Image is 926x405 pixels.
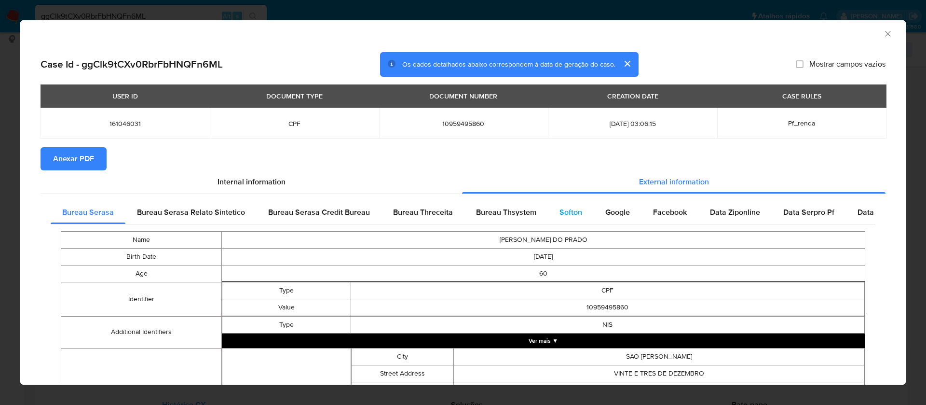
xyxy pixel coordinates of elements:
[423,88,503,104] div: DOCUMENT NUMBER
[41,170,885,194] div: Detailed info
[61,282,222,316] td: Identifier
[615,52,639,75] button: cerrar
[858,207,908,218] span: Data Serpro Pj
[222,299,351,316] td: Value
[61,231,222,248] td: Name
[41,147,107,170] button: Anexar PDF
[809,59,885,69] span: Mostrar campos vazios
[222,334,865,348] button: Expand array
[351,299,864,316] td: 10959495860
[218,176,286,187] span: Internal information
[883,29,892,38] button: Fechar a janela
[107,88,144,104] div: USER ID
[788,118,815,128] span: Pf_renda
[268,207,370,218] span: Bureau Serasa Credit Bureau
[783,207,834,218] span: Data Serpro Pf
[605,207,630,218] span: Google
[260,88,328,104] div: DOCUMENT TYPE
[796,60,803,68] input: Mostrar campos vazios
[601,88,664,104] div: CREATION DATE
[20,20,906,385] div: closure-recommendation-modal
[51,201,875,224] div: Detailed external info
[639,176,709,187] span: External information
[393,207,453,218] span: Bureau Threceita
[559,119,706,128] span: [DATE] 03:06:15
[221,119,368,128] span: CPF
[391,119,537,128] span: 10959495860
[52,119,198,128] span: 161046031
[222,282,351,299] td: Type
[710,207,760,218] span: Data Ziponline
[61,316,222,348] td: Additional Identifiers
[351,316,864,333] td: NIS
[454,365,864,382] td: VINTE E TRES DE DEZEMBRO
[402,59,615,69] span: Os dados detalhados abaixo correspondem à data de geração do caso.
[559,207,582,218] span: Softon
[776,88,827,104] div: CASE RULES
[351,382,454,399] td: Postal Code
[222,248,865,265] td: [DATE]
[653,207,687,218] span: Facebook
[53,148,94,169] span: Anexar PDF
[476,207,536,218] span: Bureau Thsystem
[222,316,351,333] td: Type
[351,282,864,299] td: CPF
[222,231,865,248] td: [PERSON_NAME] DO PRADO
[62,207,114,218] span: Bureau Serasa
[222,265,865,282] td: 60
[454,348,864,365] td: SAO [PERSON_NAME]
[41,58,223,70] h2: Case Id - ggClk9tCXv0RbrFbHNQFn6ML
[61,248,222,265] td: Birth Date
[351,365,454,382] td: Street Address
[61,265,222,282] td: Age
[454,382,864,399] td: 12225480
[137,207,245,218] span: Bureau Serasa Relato Sintetico
[351,348,454,365] td: City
